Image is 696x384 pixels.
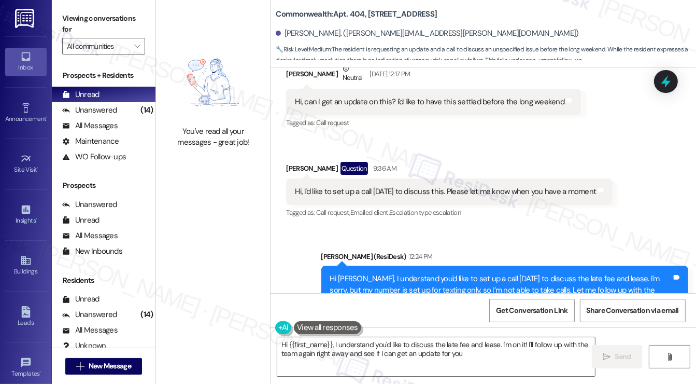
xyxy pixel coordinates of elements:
span: Emailed client , [350,208,389,217]
div: [PERSON_NAME] [286,162,613,179]
div: (14) [138,102,155,118]
div: New Inbounds [62,246,122,257]
div: [DATE] 12:17 PM [367,68,410,79]
div: Unanswered [62,309,117,320]
img: ResiDesk Logo [15,9,36,28]
span: Get Conversation Link [496,305,567,316]
span: : The resident is requesting an update and a call to discuss an unspecified issue before the long... [276,44,696,66]
a: Buildings [5,252,47,280]
div: Maintenance [62,136,119,147]
div: Hi, can I get an update on this? I'd like to have this settled before the long weekend [295,97,564,107]
button: Send [592,345,642,368]
div: WO Follow-ups [62,152,126,162]
img: empty-state [167,44,259,121]
button: New Message [65,358,142,375]
span: • [37,164,39,172]
div: 12:24 PM [406,251,433,262]
div: Unknown [62,340,106,351]
b: Commonwealth: Apt. 404, [STREET_ADDRESS] [276,9,437,20]
span: Escalation type escalation [389,208,461,217]
div: Hi, I'd like to set up a call [DATE] to discuss this. Please let me know when you have a moment [295,186,596,197]
span: Call request [316,118,349,127]
div: Tagged as: [286,115,581,130]
span: • [46,114,48,121]
div: All Messages [62,325,118,336]
span: Send [615,351,631,362]
div: [PERSON_NAME] [286,63,581,89]
button: Get Conversation Link [489,299,574,322]
div: Unread [62,215,100,226]
i:  [603,353,610,361]
div: Unanswered [62,105,117,116]
div: Unread [62,89,100,100]
a: Leads [5,303,47,331]
label: Viewing conversations for [62,10,145,38]
div: You've read all your messages - great job! [167,126,259,148]
button: Share Conversation via email [580,299,686,322]
span: Call request , [316,208,350,217]
a: Insights • [5,201,47,229]
div: Prospects + Residents [52,70,155,81]
i:  [134,42,140,50]
span: Share Conversation via email [587,305,679,316]
span: • [40,368,41,376]
div: 9:36 AM [371,163,396,174]
div: All Messages [62,120,118,131]
input: All communities [67,38,129,54]
div: Prospects [52,180,155,191]
div: Tagged as: [286,205,613,220]
a: Site Visit • [5,150,47,178]
span: New Message [89,361,131,372]
a: Templates • [5,354,47,382]
div: Unread [62,294,100,305]
i:  [665,353,673,361]
div: [PERSON_NAME]. ([PERSON_NAME][EMAIL_ADDRESS][PERSON_NAME][DOMAIN_NAME]) [276,28,578,39]
a: Inbox [5,48,47,76]
div: [PERSON_NAME] (ResiDesk) [321,251,689,266]
div: All Messages [62,230,118,241]
div: Residents [52,275,155,286]
strong: 🔧 Risk Level: Medium [276,45,331,53]
i:  [76,362,84,371]
div: Unanswered [62,199,117,210]
div: Neutral [340,63,364,85]
span: • [36,215,37,223]
div: Hi [PERSON_NAME], I understand you'd like to set up a call [DATE] to discuss the late fee and lea... [330,273,672,307]
div: Question [340,162,368,175]
textarea: Hi {{first_name}}, I understand you'd like to discuss the late fee and lease. I'm on it! I'll fol... [277,337,595,376]
div: (14) [138,307,155,323]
